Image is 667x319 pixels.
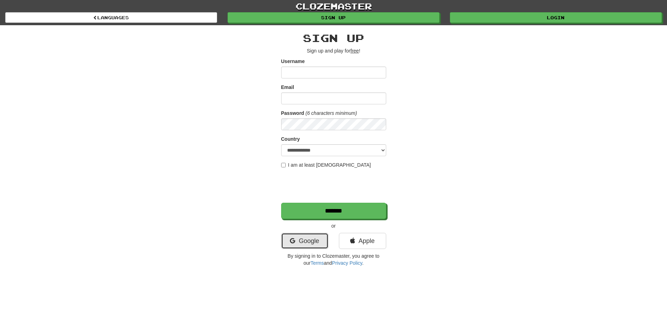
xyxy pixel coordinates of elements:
[306,110,357,116] em: (6 characters minimum)
[281,136,300,143] label: Country
[311,260,324,266] a: Terms
[281,222,386,229] p: or
[339,233,386,249] a: Apple
[281,172,388,199] iframe: reCAPTCHA
[281,163,286,167] input: I am at least [DEMOGRAPHIC_DATA]
[281,252,386,266] p: By signing in to Clozemaster, you agree to our and .
[332,260,362,266] a: Privacy Policy
[350,48,359,54] u: free
[281,233,328,249] a: Google
[281,84,294,91] label: Email
[281,110,304,117] label: Password
[281,161,371,168] label: I am at least [DEMOGRAPHIC_DATA]
[450,12,662,23] a: Login
[281,47,386,54] p: Sign up and play for !
[281,32,386,44] h2: Sign up
[228,12,439,23] a: Sign up
[5,12,217,23] a: Languages
[281,58,305,65] label: Username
